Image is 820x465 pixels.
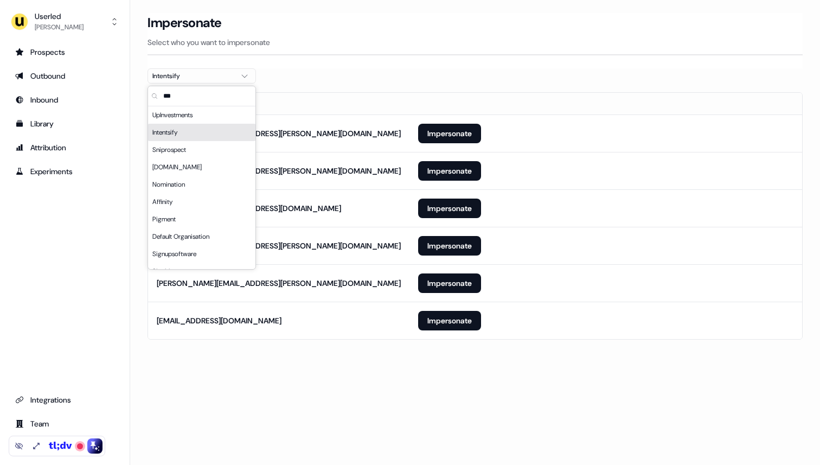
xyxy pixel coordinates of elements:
[148,37,803,48] p: Select who you want to impersonate
[9,43,121,61] a: Go to prospects
[148,141,255,158] div: Sniprospect
[15,118,114,129] div: Library
[148,15,222,31] h3: Impersonate
[35,11,84,22] div: Userled
[418,161,481,181] button: Impersonate
[15,142,114,153] div: Attribution
[418,273,481,293] button: Impersonate
[157,240,401,251] div: [PERSON_NAME][EMAIL_ADDRESS][PERSON_NAME][DOMAIN_NAME]
[148,106,255,124] div: UpInvestments
[157,315,281,326] div: [EMAIL_ADDRESS][DOMAIN_NAME]
[15,71,114,81] div: Outbound
[148,193,255,211] div: Affinity
[9,415,121,432] a: Go to team
[15,166,114,177] div: Experiments
[9,139,121,156] a: Go to attribution
[15,94,114,105] div: Inbound
[148,93,409,114] th: Email
[148,158,255,176] div: [DOMAIN_NAME]
[15,394,114,405] div: Integrations
[418,311,481,330] button: Impersonate
[148,176,255,193] div: Nomination
[148,68,256,84] button: Intentsify
[157,278,401,289] div: [PERSON_NAME][EMAIL_ADDRESS][PERSON_NAME][DOMAIN_NAME]
[148,263,255,280] div: Signitic
[15,47,114,58] div: Prospects
[9,115,121,132] a: Go to templates
[9,9,121,35] button: Userled[PERSON_NAME]
[148,228,255,245] div: Default Organisation
[418,199,481,218] button: Impersonate
[152,71,234,81] div: Intentsify
[15,418,114,429] div: Team
[148,124,255,141] div: Intentsify
[148,211,255,228] div: Pigment
[157,128,401,139] div: [PERSON_NAME][EMAIL_ADDRESS][PERSON_NAME][DOMAIN_NAME]
[9,91,121,109] a: Go to Inbound
[9,67,121,85] a: Go to outbound experience
[148,245,255,263] div: Signupsoftware
[418,236,481,256] button: Impersonate
[418,124,481,143] button: Impersonate
[9,391,121,409] a: Go to integrations
[35,22,84,33] div: [PERSON_NAME]
[9,163,121,180] a: Go to experiments
[157,165,401,176] div: [PERSON_NAME][EMAIL_ADDRESS][PERSON_NAME][DOMAIN_NAME]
